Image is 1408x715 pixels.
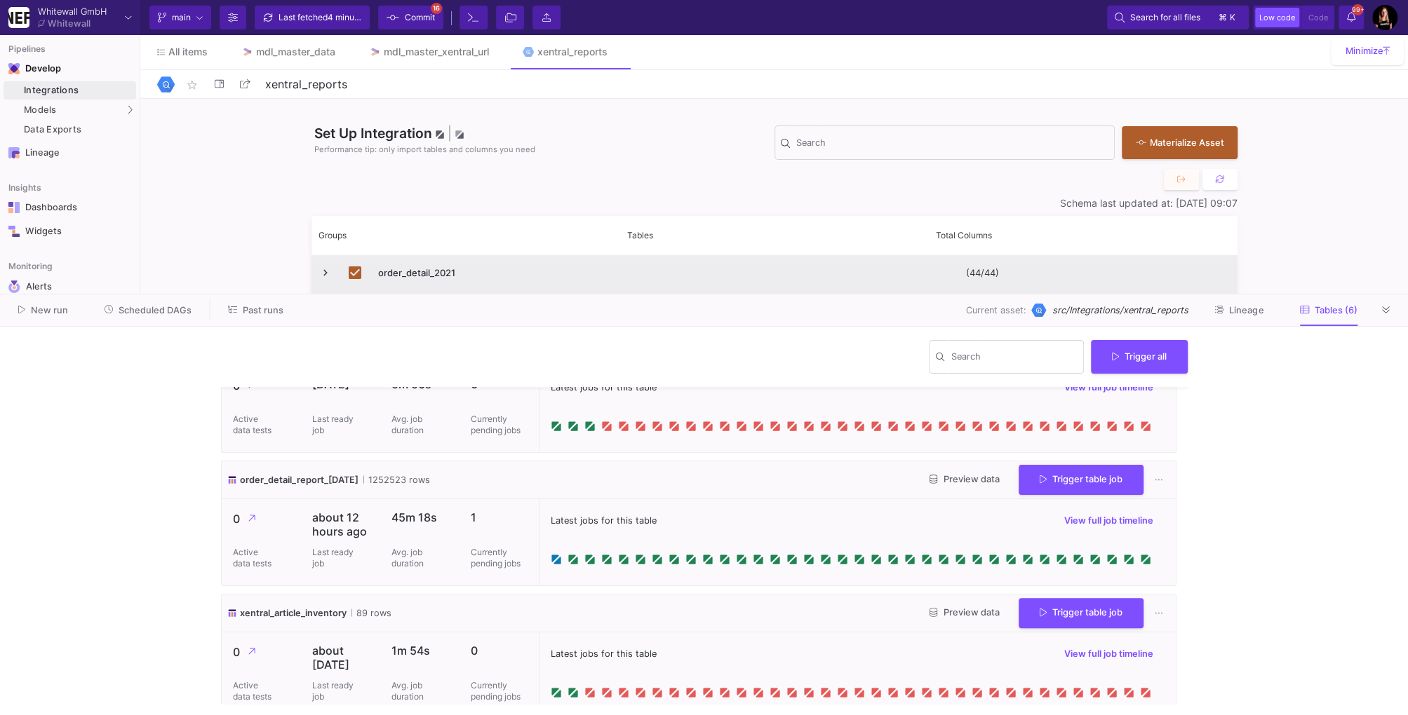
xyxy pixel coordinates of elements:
mat-expansion-panel-header: Navigation iconDevelop [4,57,136,80]
span: Commit [405,7,435,28]
button: View full job timeline [1053,377,1165,398]
p: 0 [233,510,290,528]
a: Data Exports [4,121,136,139]
div: Dashboards [25,202,116,213]
span: Models [24,104,57,116]
img: Navigation icon [8,226,20,237]
button: Trigger all [1091,340,1188,374]
button: ⌘k [1214,9,1241,26]
div: Lineage [25,147,116,158]
button: View full job timeline [1053,643,1165,665]
div: Set Up Integration [311,123,775,162]
y42-import-column-renderer: (44/44) [966,267,999,278]
span: New run [31,305,68,315]
div: Press SPACE to deselect this row. [311,256,1238,290]
p: Last ready job [312,414,354,436]
span: | [448,125,452,142]
div: Data Exports [24,124,133,135]
p: about [DATE] [312,643,369,672]
span: xentral_article_inventory [240,606,347,620]
img: Logo [157,76,175,93]
img: Navigation icon [8,147,20,158]
span: k [1230,9,1235,26]
span: Trigger table job [1040,474,1122,484]
img: YZ4Yr8zUCx6JYM5gIgaTIQYeTXdcwQjnYC8iZtTV.png [8,7,29,28]
span: Groups [319,230,347,240]
span: main [172,7,191,28]
button: View full job timeline [1053,510,1165,531]
span: order_detail_report_2022 [378,290,611,323]
p: 1 [471,510,528,524]
button: Preview data [918,602,1010,624]
img: AEdFTp7nZ4ztCxOc0F1fLoDjitdy4H6fYVyDqrX6RgwgmA=s96-c [1372,5,1397,30]
span: Trigger table job [1040,607,1122,618]
img: Tab icon [523,46,535,58]
button: Scheduled DAGs [88,299,209,321]
div: Last fetched [279,7,363,28]
span: 4 minutes ago [328,12,383,22]
img: Tab icon [241,46,253,58]
div: xentral_reports [537,46,607,57]
button: New run [1,299,85,321]
button: Low code [1255,8,1299,27]
span: View full job timeline [1064,515,1153,526]
p: Avg. job duration [391,547,434,569]
div: Materialize Asset [1136,136,1216,149]
span: View full job timeline [1064,648,1153,659]
span: Search for all files [1130,7,1200,28]
span: ⌘ [1219,9,1227,26]
div: Press SPACE to deselect this row. [311,290,1238,323]
span: Performance tip: only import tables and columns you need [314,144,535,156]
img: Navigation icon [8,202,20,213]
div: mdl_master_data [256,46,335,57]
div: Develop [25,63,46,74]
span: order_detail_report_[DATE] [240,473,358,486]
div: mdl_master_xentral_url [384,46,489,57]
img: icon [227,606,237,620]
p: Currently pending jobs [471,680,528,702]
input: Search for Tables, Columns, etc. [796,139,1108,151]
button: Trigger table job [1019,465,1144,495]
span: Tables (6) [1315,305,1357,315]
span: Past runs [243,305,283,315]
a: Navigation iconWidgets [4,220,136,243]
p: Last ready job [312,680,354,702]
span: Preview data [930,474,999,484]
span: Tables [627,230,653,240]
span: order_detail_2021 [378,257,611,290]
div: Schema last updated at: [DATE] 09:07 [311,198,1238,209]
p: Currently pending jobs [471,414,528,436]
button: Commit [378,6,443,29]
p: Currently pending jobs [471,547,528,569]
button: Materialize Asset [1122,126,1237,159]
a: Navigation iconAlerts [4,275,136,299]
span: Scheduled DAGs [119,305,192,315]
button: Code [1304,8,1332,27]
p: 0 [471,643,528,658]
button: Last fetched4 minutes ago [255,6,370,29]
button: Search for all files⌘k [1107,6,1249,29]
span: Preview data [930,607,999,618]
mat-icon: star_border [184,76,201,93]
div: Integrations [24,85,133,96]
img: Navigation icon [8,63,20,74]
span: src/Integrations/xentral_reports [1052,304,1188,317]
div: Whitewall GmbH [38,7,107,16]
a: Navigation iconDashboards [4,196,136,219]
button: 99+ [1339,6,1364,29]
a: Integrations [4,81,136,100]
p: Last ready job [312,547,354,569]
span: Latest jobs for this table [551,514,657,527]
span: 99+ [1352,4,1363,15]
span: 89 rows [351,606,391,620]
span: 1252523 rows [363,473,430,486]
img: Navigation icon [8,280,20,293]
span: Total Columns [936,230,992,240]
p: 0 [233,643,290,661]
span: Code [1308,13,1328,22]
p: Avg. job duration [391,414,434,436]
span: Lineage [1229,305,1263,315]
span: Low code [1259,13,1295,22]
div: Whitewall [48,19,90,28]
span: Current asset: [965,304,1026,317]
